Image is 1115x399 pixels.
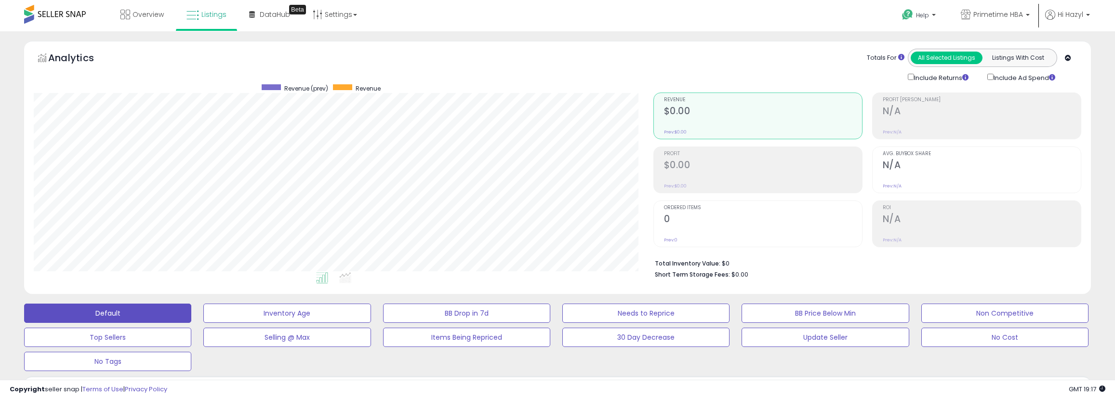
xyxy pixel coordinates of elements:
[664,213,862,226] h2: 0
[883,106,1081,119] h2: N/A
[982,52,1054,64] button: Listings With Cost
[883,97,1081,103] span: Profit [PERSON_NAME]
[125,385,167,394] a: Privacy Policy
[356,84,381,93] span: Revenue
[911,52,982,64] button: All Selected Listings
[24,352,191,371] button: No Tags
[203,304,371,323] button: Inventory Age
[883,213,1081,226] h2: N/A
[664,160,862,173] h2: $0.00
[664,97,862,103] span: Revenue
[655,257,1074,268] li: $0
[980,72,1071,83] div: Include Ad Spend
[894,1,945,31] a: Help
[664,151,862,157] span: Profit
[284,84,328,93] span: Revenue (prev)
[664,183,687,189] small: Prev: $0.00
[664,106,862,119] h2: $0.00
[1069,385,1105,394] span: 2025-09-11 19:17 GMT
[1045,10,1090,31] a: Hi Hazyl
[203,328,371,347] button: Selling @ Max
[10,385,167,394] div: seller snap | |
[916,11,929,19] span: Help
[664,129,687,135] small: Prev: $0.00
[383,328,550,347] button: Items Being Repriced
[133,10,164,19] span: Overview
[921,328,1088,347] button: No Cost
[901,72,980,83] div: Include Returns
[921,304,1088,323] button: Non Competitive
[664,205,862,211] span: Ordered Items
[867,53,904,63] div: Totals For
[742,304,909,323] button: BB Price Below Min
[383,304,550,323] button: BB Drop in 7d
[902,9,914,21] i: Get Help
[883,151,1081,157] span: Avg. Buybox Share
[883,205,1081,211] span: ROI
[883,160,1081,173] h2: N/A
[883,183,902,189] small: Prev: N/A
[664,237,677,243] small: Prev: 0
[201,10,226,19] span: Listings
[731,270,748,279] span: $0.00
[883,237,902,243] small: Prev: N/A
[260,10,290,19] span: DataHub
[48,51,113,67] h5: Analytics
[1058,10,1083,19] span: Hi Hazyl
[655,270,730,279] b: Short Term Storage Fees:
[24,328,191,347] button: Top Sellers
[10,385,45,394] strong: Copyright
[82,385,123,394] a: Terms of Use
[562,328,730,347] button: 30 Day Decrease
[24,304,191,323] button: Default
[562,304,730,323] button: Needs to Reprice
[289,5,306,14] div: Tooltip anchor
[655,259,720,267] b: Total Inventory Value:
[973,10,1023,19] span: Primetime HBA
[742,328,909,347] button: Update Seller
[883,129,902,135] small: Prev: N/A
